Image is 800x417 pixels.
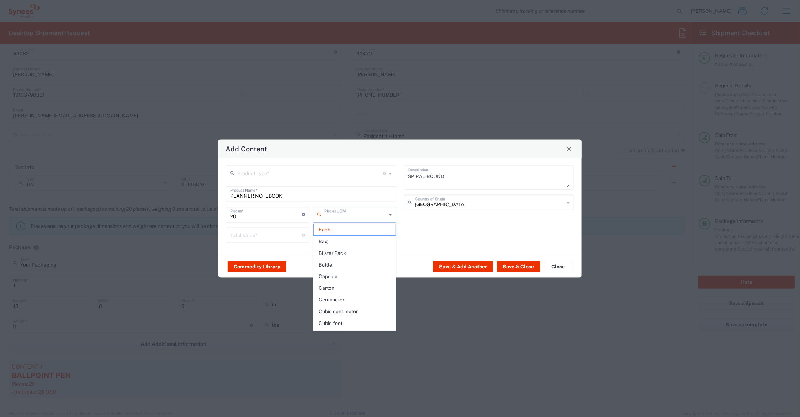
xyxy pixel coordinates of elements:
[314,329,396,340] span: Cubic meter
[314,224,396,235] span: Each
[314,248,396,259] span: Blister Pack
[314,236,396,247] span: Bag
[564,144,574,154] button: Close
[433,261,493,272] button: Save & Add Another
[314,294,396,305] span: Centimeter
[544,261,572,272] button: Close
[314,306,396,317] span: Cubic centimeter
[228,261,286,272] button: Commodity Library
[314,283,396,294] span: Carton
[314,318,396,329] span: Cubic foot
[226,144,267,154] h4: Add Content
[314,271,396,282] span: Capsule
[314,260,396,271] span: Bottle
[497,261,540,272] button: Save & Close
